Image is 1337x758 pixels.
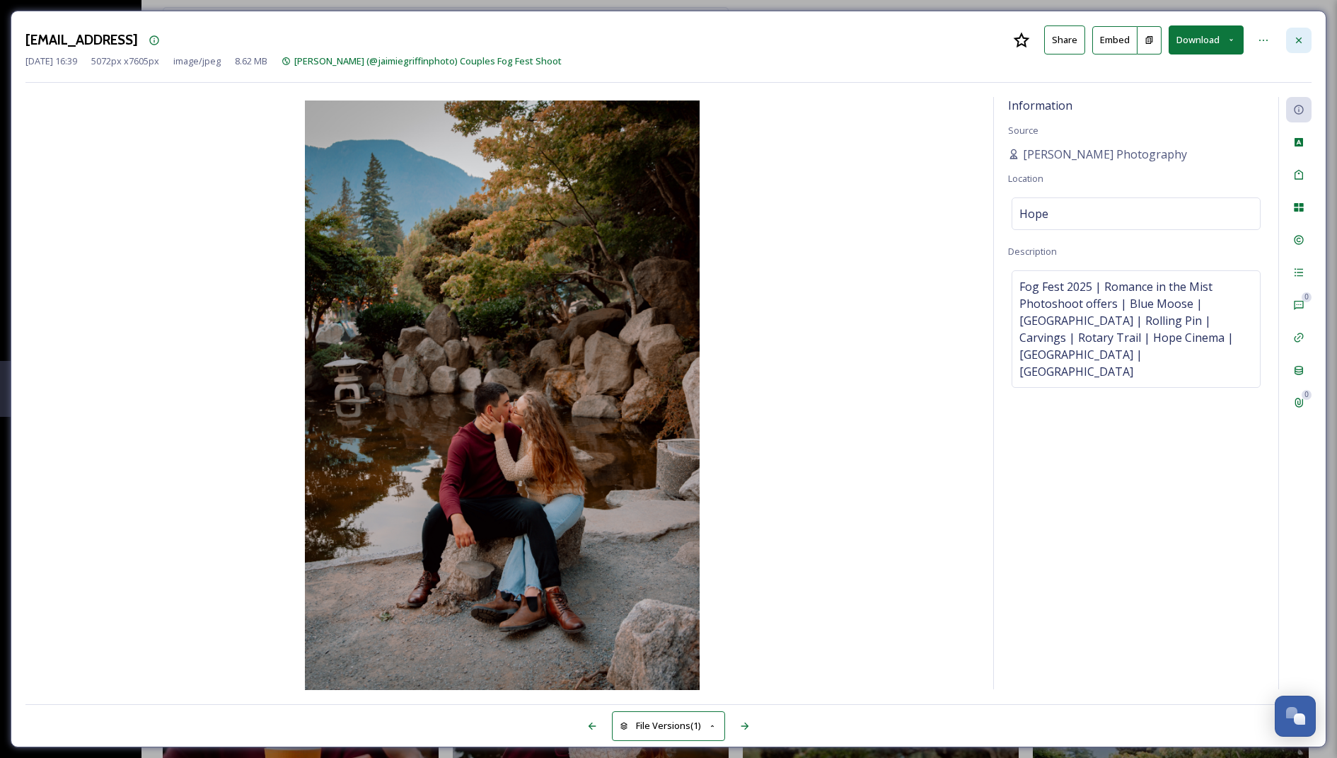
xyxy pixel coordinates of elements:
[25,30,138,50] h3: [EMAIL_ADDRESS]
[1019,278,1253,380] span: Fog Fest 2025 | Romance in the Mist Photoshoot offers | Blue Moose | [GEOGRAPHIC_DATA] | Rolling ...
[1023,146,1187,163] span: [PERSON_NAME] Photography
[1302,292,1312,302] div: 0
[1008,124,1038,137] span: Source
[1169,25,1244,54] button: Download
[1008,98,1072,113] span: Information
[1008,172,1043,185] span: Location
[235,54,267,68] span: 8.62 MB
[173,54,221,68] span: image/jpeg
[25,54,77,68] span: [DATE] 16:39
[1302,390,1312,400] div: 0
[25,101,979,693] img: jjbgriffin%40gmail.com-016A0754.jpg
[294,54,562,67] span: [PERSON_NAME] (@jaimiegriffinphoto) Couples Fog Fest Shoot
[1008,245,1057,258] span: Description
[91,54,159,68] span: 5072 px x 7605 px
[1044,25,1085,54] button: Share
[1019,205,1048,222] span: Hope
[612,711,725,740] button: File Versions(1)
[1092,26,1138,54] button: Embed
[1275,696,1316,737] button: Open Chat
